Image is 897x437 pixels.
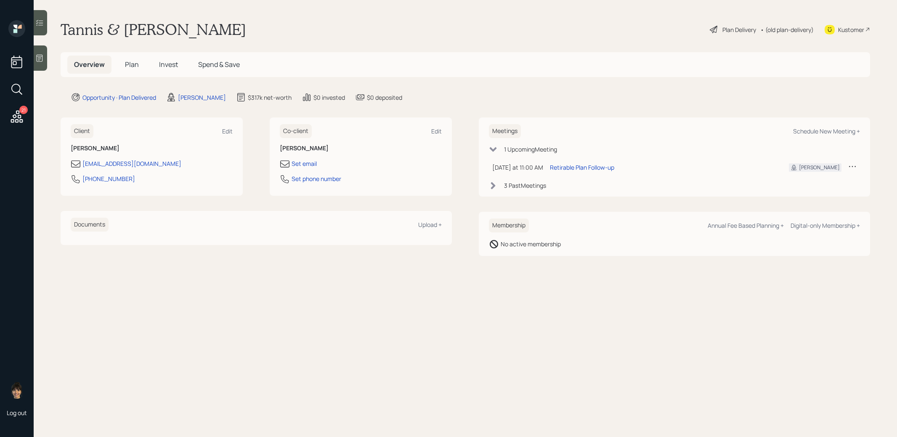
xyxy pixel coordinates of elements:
[292,159,317,168] div: Set email
[222,127,233,135] div: Edit
[708,221,784,229] div: Annual Fee Based Planning +
[280,124,312,138] h6: Co-client
[760,25,814,34] div: • (old plan-delivery)
[159,60,178,69] span: Invest
[248,93,292,102] div: $317k net-worth
[489,124,521,138] h6: Meetings
[431,127,442,135] div: Edit
[489,218,529,232] h6: Membership
[367,93,402,102] div: $0 deposited
[791,221,860,229] div: Digital-only Membership +
[19,106,28,114] div: 21
[71,218,109,232] h6: Documents
[61,20,246,39] h1: Tannis & [PERSON_NAME]
[82,93,156,102] div: Opportunity · Plan Delivered
[793,127,860,135] div: Schedule New Meeting +
[280,145,442,152] h6: [PERSON_NAME]
[198,60,240,69] span: Spend & Save
[7,409,27,417] div: Log out
[8,382,25,399] img: treva-nostdahl-headshot.png
[178,93,226,102] div: [PERSON_NAME]
[722,25,756,34] div: Plan Delivery
[71,145,233,152] h6: [PERSON_NAME]
[313,93,345,102] div: $0 invested
[82,174,135,183] div: [PHONE_NUMBER]
[82,159,181,168] div: [EMAIL_ADDRESS][DOMAIN_NAME]
[74,60,105,69] span: Overview
[799,164,840,171] div: [PERSON_NAME]
[492,163,543,172] div: [DATE] at 11:00 AM
[550,163,614,172] div: Retirable Plan Follow-up
[71,124,93,138] h6: Client
[838,25,864,34] div: Kustomer
[504,145,557,154] div: 1 Upcoming Meeting
[125,60,139,69] span: Plan
[418,221,442,229] div: Upload +
[504,181,546,190] div: 3 Past Meeting s
[501,240,561,248] div: No active membership
[292,174,341,183] div: Set phone number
